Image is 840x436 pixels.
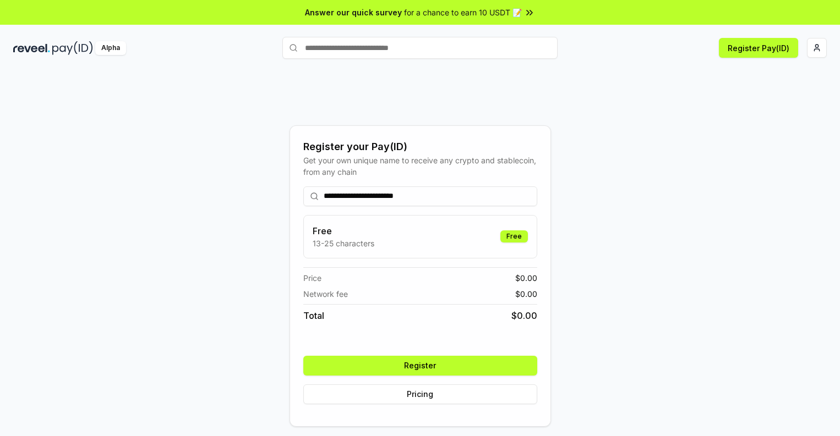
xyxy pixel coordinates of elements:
[500,230,528,242] div: Free
[511,309,537,322] span: $ 0.00
[313,238,374,249] p: 13-25 characters
[313,224,374,238] h3: Free
[303,356,537,376] button: Register
[515,272,537,284] span: $ 0.00
[515,288,537,300] span: $ 0.00
[404,7,522,18] span: for a chance to earn 10 USDT 📝
[95,41,126,55] div: Alpha
[303,272,321,284] span: Price
[52,41,93,55] img: pay_id
[719,38,798,58] button: Register Pay(ID)
[303,288,348,300] span: Network fee
[303,309,324,322] span: Total
[303,139,537,154] div: Register your Pay(ID)
[305,7,402,18] span: Answer our quick survey
[303,154,537,178] div: Get your own unique name to receive any crypto and stablecoin, from any chain
[303,384,537,404] button: Pricing
[13,41,50,55] img: reveel_dark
